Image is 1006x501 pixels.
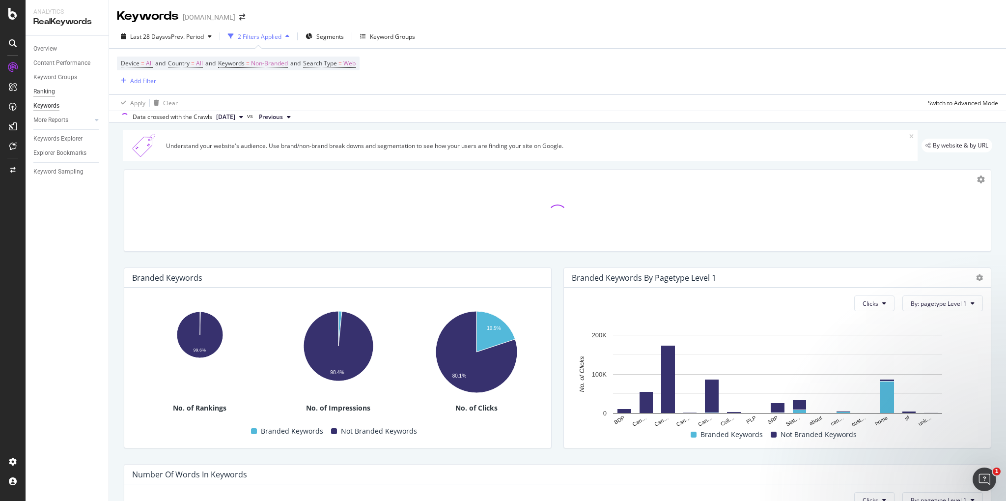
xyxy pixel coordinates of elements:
button: Apply [117,95,145,111]
span: Keywords [218,59,245,67]
span: vs Prev. Period [165,32,204,41]
span: vs [247,112,255,120]
span: 2025 Oct. 6th [216,113,235,121]
div: Ranking [33,87,55,97]
div: 2 Filters Applied [238,32,281,41]
span: By: pagetype Level 1 [911,299,967,308]
span: By website & by URL [933,143,988,148]
div: [DOMAIN_NAME] [183,12,235,22]
div: Switch to Advanced Mode [928,99,998,107]
a: Content Performance [33,58,102,68]
svg: A chart. [572,330,983,428]
button: Segments [302,29,348,44]
text: home [874,415,889,427]
div: Keywords Explorer [33,134,83,144]
div: Keywords [33,101,59,111]
div: Data crossed with the Crawls [133,113,212,121]
span: 1 [993,468,1001,475]
text: No. of Clicks [578,356,586,392]
a: More Reports [33,115,92,125]
span: and [290,59,301,67]
text: 19.9% [487,325,501,331]
button: By: pagetype Level 1 [902,295,983,311]
svg: A chart. [409,306,543,397]
div: More Reports [33,115,68,125]
div: No. of Rankings [132,403,267,413]
a: Keyword Groups [33,72,102,83]
text: SRP [766,415,779,426]
div: Content Performance [33,58,90,68]
text: 98.4% [330,370,344,376]
span: Not Branded Keywords [341,425,417,437]
img: Xn5yXbTLC6GvtKIoinKAiP4Hm0QJ922KvQwAAAAASUVORK5CYII= [127,134,162,157]
span: Previous [259,113,283,121]
text: about [808,415,823,427]
span: All [196,57,203,70]
span: Branded Keywords [261,425,323,437]
span: and [205,59,216,67]
iframe: Intercom live chat [973,468,996,491]
text: 0 [603,410,607,417]
div: Overview [33,44,57,54]
button: Previous [255,111,295,123]
span: Search Type [303,59,337,67]
div: arrow-right-arrow-left [239,14,245,21]
div: Clear [163,99,178,107]
svg: A chart. [271,306,405,384]
div: Keywords [117,8,179,25]
div: legacy label [922,139,992,152]
text: PLP [745,415,757,425]
span: Web [343,57,356,70]
div: No. of Impressions [271,403,405,413]
div: Keyword Groups [370,32,415,41]
button: Keyword Groups [356,29,419,44]
div: Number Of Words In Keywords [132,470,247,479]
div: Keyword Sampling [33,167,84,177]
div: Branded Keywords By pagetype Level 1 [572,273,716,283]
span: Segments [316,32,344,41]
div: Understand your website's audience. Use brand/non-brand break downs and segmentation to see how y... [166,142,909,150]
a: Overview [33,44,102,54]
button: Switch to Advanced Mode [924,95,998,111]
text: 80.1% [452,374,466,379]
span: Non-Branded [251,57,288,70]
button: [DATE] [212,111,247,123]
div: Apply [130,99,145,107]
span: Device [121,59,140,67]
span: = [246,59,250,67]
div: Keyword Groups [33,72,77,83]
span: Not Branded Keywords [781,429,857,441]
text: BDP [613,415,626,426]
button: Clear [150,95,178,111]
div: No. of Clicks [409,403,543,413]
text: sf [904,414,911,422]
span: = [338,59,342,67]
span: All [146,57,153,70]
button: 2 Filters Applied [224,29,293,44]
text: 200K [592,331,607,339]
span: and [155,59,166,67]
span: Branded Keywords [700,429,763,441]
text: 100K [592,371,607,378]
text: 99.6% [194,348,206,353]
span: Country [168,59,190,67]
button: Add Filter [117,75,156,87]
button: Last 28 DaysvsPrev. Period [117,29,216,44]
span: = [141,59,144,67]
span: = [191,59,195,67]
a: Ranking [33,87,102,97]
div: Explorer Bookmarks [33,148,86,158]
div: Analytics [33,8,101,16]
button: Clicks [854,295,894,311]
a: Keywords [33,101,102,111]
div: Add Filter [130,77,156,85]
svg: A chart. [132,306,267,358]
div: Branded Keywords [132,273,202,283]
a: Explorer Bookmarks [33,148,102,158]
span: Clicks [863,299,878,308]
div: RealKeywords [33,16,101,28]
